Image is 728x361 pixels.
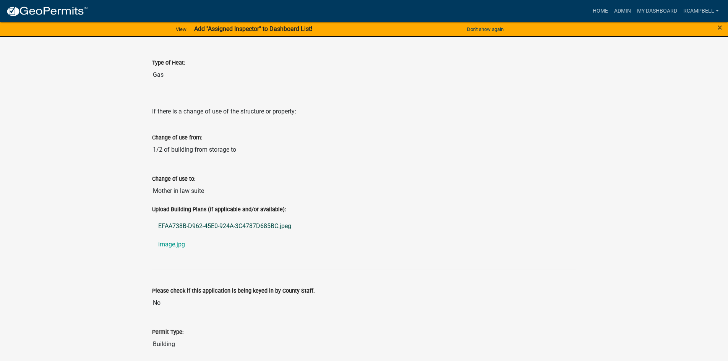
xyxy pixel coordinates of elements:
a: My Dashboard [634,4,680,18]
a: EFAA738B-D962-45E0-924A-3C4787D685BC.jpeg [152,217,576,235]
a: image.jpg [152,235,576,254]
span: × [717,22,722,33]
label: Permit Type: [152,330,183,335]
a: View [173,23,190,36]
a: rcampbell [680,4,722,18]
button: Close [717,23,722,32]
label: Please check if this application is being keyed in by County Staff. [152,288,315,294]
label: Change of use from: [152,135,202,141]
strong: Add "Assigned Inspector" to Dashboard List! [194,25,312,32]
a: Admin [611,4,634,18]
label: Type of Heat: [152,60,185,66]
a: Home [590,4,611,18]
button: Don't show again [464,23,507,36]
label: Change of use to: [152,176,195,182]
div: If there is a change of use of the structure or property: [152,89,576,116]
label: Upload Building Plans (if applicable and/or available): [152,207,286,212]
